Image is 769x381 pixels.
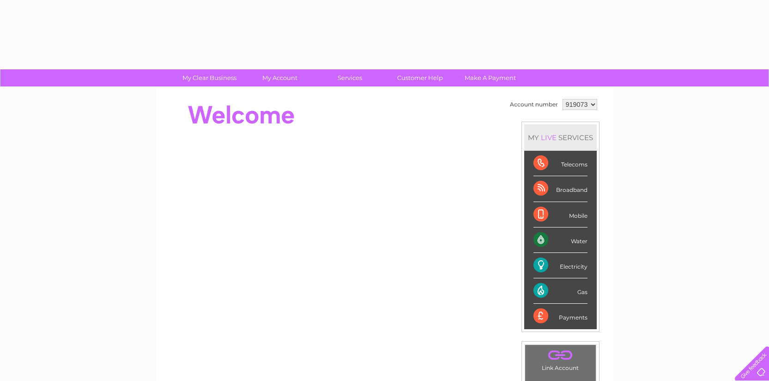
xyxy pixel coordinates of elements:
[533,253,587,278] div: Electricity
[533,304,587,329] div: Payments
[525,344,596,374] td: Link Account
[452,69,528,86] a: Make A Payment
[533,151,587,176] div: Telecoms
[524,124,597,151] div: MY SERVICES
[533,227,587,253] div: Water
[508,97,560,112] td: Account number
[533,176,587,202] div: Broadband
[539,133,558,142] div: LIVE
[242,69,318,86] a: My Account
[533,202,587,227] div: Mobile
[533,278,587,304] div: Gas
[312,69,388,86] a: Services
[382,69,458,86] a: Customer Help
[527,347,593,363] a: .
[171,69,248,86] a: My Clear Business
